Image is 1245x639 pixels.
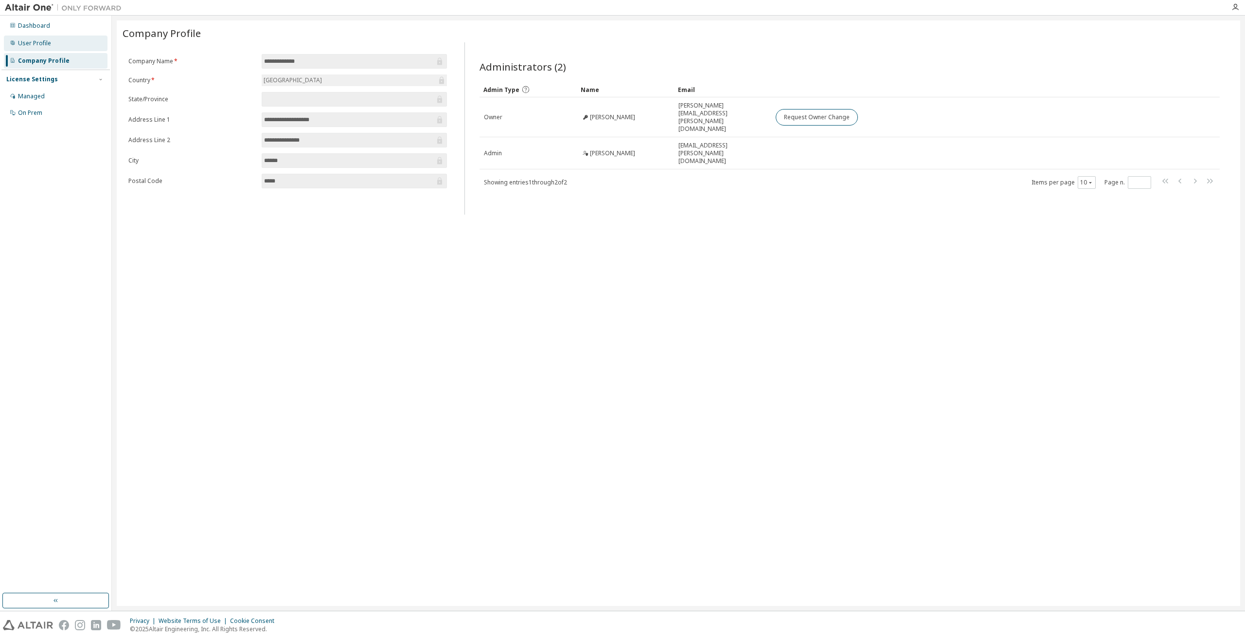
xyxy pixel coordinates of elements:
p: © 2025 Altair Engineering, Inc. All Rights Reserved. [130,625,280,633]
div: User Profile [18,39,51,47]
label: Address Line 2 [128,136,256,144]
div: Name [581,82,670,97]
span: [PERSON_NAME] [590,113,635,121]
label: Country [128,76,256,84]
span: [PERSON_NAME] [590,149,635,157]
span: Owner [484,113,502,121]
div: License Settings [6,75,58,83]
span: Administrators (2) [480,60,566,73]
div: Cookie Consent [230,617,280,625]
div: Company Profile [18,57,70,65]
span: [EMAIL_ADDRESS][PERSON_NAME][DOMAIN_NAME] [678,142,767,165]
span: [PERSON_NAME][EMAIL_ADDRESS][PERSON_NAME][DOMAIN_NAME] [678,102,767,133]
button: Request Owner Change [776,109,858,126]
div: Website Terms of Use [159,617,230,625]
span: Showing entries 1 through 2 of 2 [484,178,567,186]
span: Admin [484,149,502,157]
label: City [128,157,256,164]
label: Address Line 1 [128,116,256,124]
label: State/Province [128,95,256,103]
div: Privacy [130,617,159,625]
img: linkedin.svg [91,620,101,630]
div: Managed [18,92,45,100]
label: Postal Code [128,177,256,185]
img: youtube.svg [107,620,121,630]
label: Company Name [128,57,256,65]
span: Company Profile [123,26,201,40]
div: Email [678,82,767,97]
button: 10 [1080,179,1093,186]
span: Items per page [1032,176,1096,189]
img: altair_logo.svg [3,620,53,630]
span: Admin Type [483,86,519,94]
div: On Prem [18,109,42,117]
div: Dashboard [18,22,50,30]
img: instagram.svg [75,620,85,630]
img: Altair One [5,3,126,13]
div: [GEOGRAPHIC_DATA] [262,74,447,86]
span: Page n. [1104,176,1151,189]
div: [GEOGRAPHIC_DATA] [262,75,323,86]
img: facebook.svg [59,620,69,630]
